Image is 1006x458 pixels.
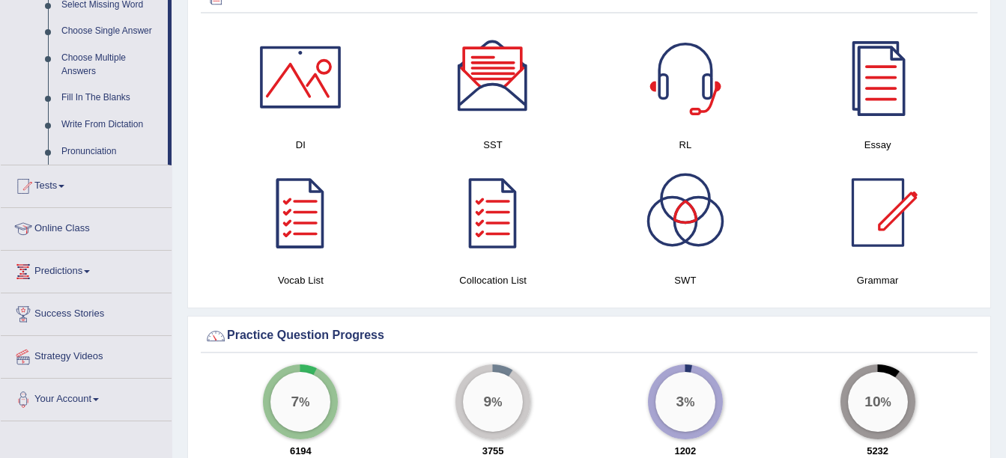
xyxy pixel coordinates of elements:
div: % [270,372,330,432]
h4: RL [597,137,775,153]
a: Strategy Videos [1,336,172,373]
a: Choose Multiple Answers [55,45,168,85]
big: 10 [864,394,880,410]
a: Tests [1,165,172,203]
div: % [848,372,908,432]
strong: 1202 [674,445,696,457]
a: Online Class [1,208,172,245]
a: Predictions [1,251,172,288]
big: 9 [484,394,492,410]
strong: 6194 [290,445,312,457]
h4: Essay [789,137,966,153]
h4: DI [212,137,390,153]
div: % [463,372,523,432]
a: Choose Single Answer [55,18,168,45]
strong: 3755 [482,445,504,457]
a: Fill In The Blanks [55,85,168,112]
div: Practice Question Progress [204,325,974,347]
h4: SST [404,137,582,153]
a: Pronunciation [55,138,168,165]
h4: SWT [597,272,775,288]
big: 3 [676,394,684,410]
a: Success Stories [1,293,172,331]
h4: Collocation List [404,272,582,288]
h4: Grammar [789,272,966,288]
a: Your Account [1,379,172,416]
h4: Vocab List [212,272,390,288]
div: % [655,372,715,432]
big: 7 [291,394,300,410]
strong: 5232 [867,445,888,457]
a: Write From Dictation [55,112,168,138]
